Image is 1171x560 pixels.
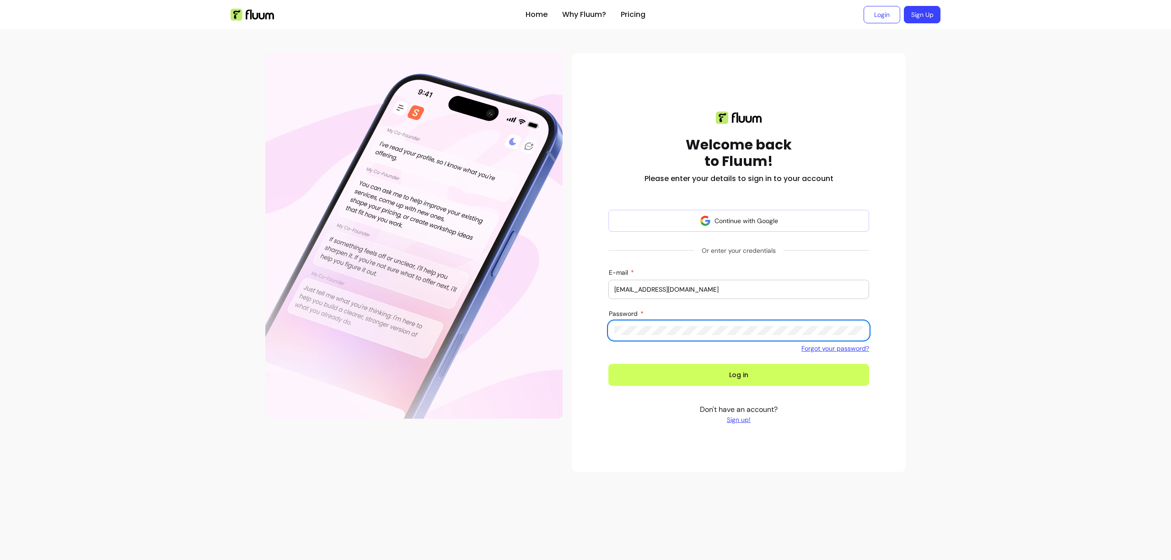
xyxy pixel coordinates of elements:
[231,9,274,21] img: Fluum Logo
[694,242,783,259] span: Or enter your credentials
[608,364,869,386] button: Log in
[700,404,778,424] p: Don't have an account?
[904,6,940,23] a: Sign Up
[526,9,548,20] a: Home
[608,210,869,232] button: Continue with Google
[609,309,639,318] span: Password
[716,112,762,124] img: Fluum logo
[621,9,645,20] a: Pricing
[265,53,563,419] div: Illustration of Fluum AI Co-Founder on a smartphone, showing AI chat guidance that helps freelanc...
[801,344,869,353] a: Forgot your password?
[700,215,711,226] img: avatar
[562,9,606,20] a: Why Fluum?
[645,173,833,184] h2: Please enter your details to sign in to your account
[686,137,792,170] h1: Welcome back to Fluum!
[614,285,863,294] input: E-mail
[864,6,900,23] a: Login
[609,268,630,277] span: E-mail
[700,415,778,424] a: Sign up!
[614,326,863,335] input: Password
